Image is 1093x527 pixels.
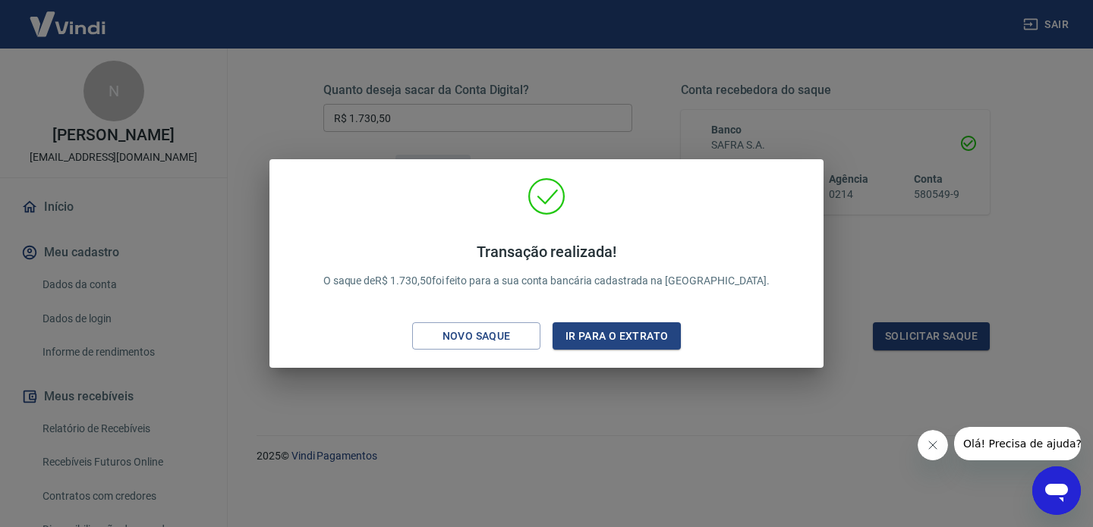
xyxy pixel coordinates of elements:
[9,11,128,23] span: Olá! Precisa de ajuda?
[1032,466,1081,515] iframe: Botão para abrir a janela de mensagens
[424,327,529,346] div: Novo saque
[918,430,948,460] iframe: Fechar mensagem
[412,322,540,350] button: Novo saque
[323,243,770,261] h4: Transação realizada!
[954,427,1081,460] iframe: Mensagem da empresa
[553,322,681,350] button: Ir para o extrato
[323,243,770,289] p: O saque de R$ 1.730,50 foi feito para a sua conta bancária cadastrada na [GEOGRAPHIC_DATA].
